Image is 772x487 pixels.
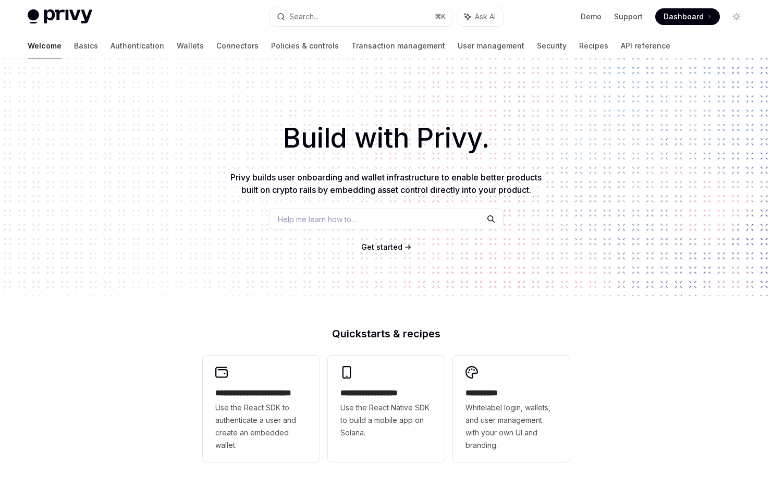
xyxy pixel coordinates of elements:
[269,7,452,26] button: Search...⌘K
[28,33,62,58] a: Welcome
[361,242,402,252] a: Get started
[435,13,446,21] span: ⌘ K
[581,11,602,22] a: Demo
[465,401,557,452] span: Whitelabel login, wallets, and user management with your own UI and branding.
[289,10,318,23] div: Search...
[17,118,755,159] h1: Build with Privy.
[28,9,92,24] img: light logo
[728,8,745,25] button: Toggle dark mode
[177,33,204,58] a: Wallets
[579,33,608,58] a: Recipes
[664,11,704,22] span: Dashboard
[655,8,720,25] a: Dashboard
[340,401,432,439] span: Use the React Native SDK to build a mobile app on Solana.
[457,7,503,26] button: Ask AI
[216,33,259,58] a: Connectors
[458,33,524,58] a: User management
[621,33,670,58] a: API reference
[215,401,307,452] span: Use the React SDK to authenticate a user and create an embedded wallet.
[328,356,445,462] a: **** **** **** ***Use the React Native SDK to build a mobile app on Solana.
[203,328,570,339] h2: Quickstarts & recipes
[453,356,570,462] a: **** *****Whitelabel login, wallets, and user management with your own UI and branding.
[111,33,164,58] a: Authentication
[230,172,542,195] span: Privy builds user onboarding and wallet infrastructure to enable better products built on crypto ...
[614,11,643,22] a: Support
[74,33,98,58] a: Basics
[537,33,567,58] a: Security
[351,33,445,58] a: Transaction management
[475,11,496,22] span: Ask AI
[361,242,402,251] span: Get started
[271,33,339,58] a: Policies & controls
[278,214,357,225] span: Help me learn how to…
